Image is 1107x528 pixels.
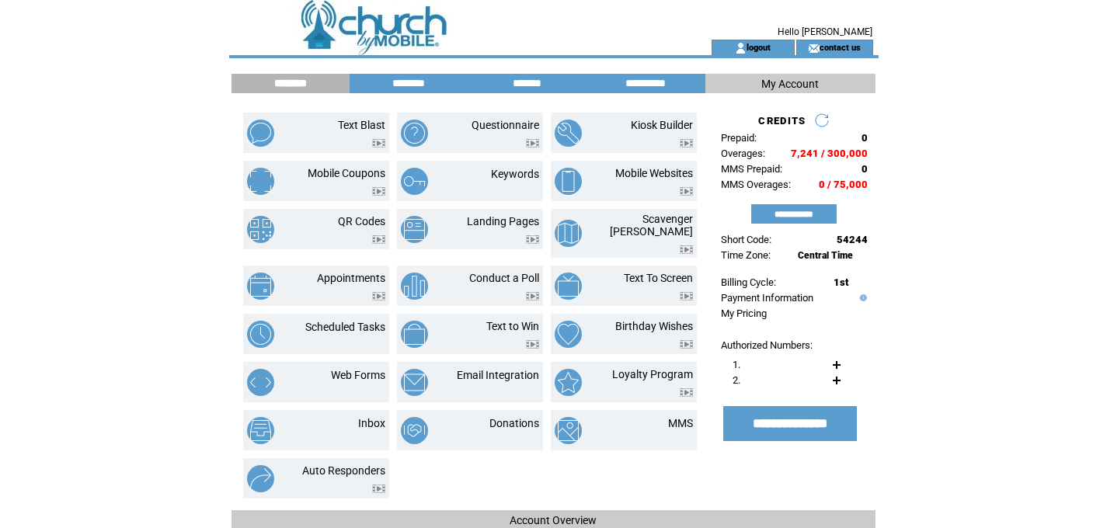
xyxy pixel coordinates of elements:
span: Authorized Numbers: [721,339,813,351]
img: kiosk-builder.png [555,120,582,147]
img: qr-codes.png [247,216,274,243]
img: text-to-screen.png [555,273,582,300]
a: Text Blast [338,119,385,131]
span: Billing Cycle: [721,276,776,288]
img: scavenger-hunt.png [555,220,582,247]
a: Appointments [317,272,385,284]
span: 54244 [837,234,868,245]
img: video.png [372,485,385,493]
span: Central Time [798,250,853,261]
img: mms.png [555,417,582,444]
img: web-forms.png [247,369,274,396]
span: 7,241 / 300,000 [791,148,868,159]
span: CREDITS [758,115,806,127]
img: text-blast.png [247,120,274,147]
span: MMS Overages: [721,179,791,190]
img: loyalty-program.png [555,369,582,396]
img: video.png [680,245,693,254]
span: Overages: [721,148,765,159]
span: 0 [862,163,868,175]
img: keywords.png [401,168,428,195]
img: email-integration.png [401,369,428,396]
span: 1st [834,276,848,288]
img: account_icon.gif [735,42,747,54]
a: Mobile Coupons [308,167,385,179]
img: scheduled-tasks.png [247,321,274,348]
a: Email Integration [457,369,539,381]
a: Donations [489,417,539,429]
a: Loyalty Program [612,368,693,380]
img: text-to-win.png [401,321,428,348]
a: Auto Responders [302,464,385,477]
img: video.png [680,388,693,397]
img: landing-pages.png [401,216,428,243]
a: logout [747,42,771,52]
img: contact_us_icon.gif [808,42,820,54]
a: Keywords [491,168,539,180]
a: QR Codes [338,215,385,228]
a: Kiosk Builder [631,119,693,131]
img: video.png [680,340,693,349]
a: Conduct a Poll [469,272,539,284]
img: questionnaire.png [401,120,428,147]
span: 1. [733,359,740,370]
a: Scheduled Tasks [305,321,385,333]
span: Time Zone: [721,249,771,261]
img: video.png [526,340,539,349]
span: Hello [PERSON_NAME] [778,26,872,37]
span: 2. [733,374,740,386]
span: Account Overview [510,514,597,526]
img: mobile-websites.png [555,168,582,195]
span: Prepaid: [721,132,757,144]
img: video.png [526,139,539,148]
img: video.png [680,292,693,300]
img: birthday-wishes.png [555,321,582,348]
span: 0 / 75,000 [819,179,868,190]
a: Birthday Wishes [615,320,693,332]
span: My Account [761,78,819,90]
img: donations.png [401,417,428,444]
span: Short Code: [721,234,771,245]
img: mobile-coupons.png [247,168,274,195]
a: Questionnaire [472,119,539,131]
img: video.png [526,292,539,300]
a: MMS [668,417,693,429]
a: Inbox [358,417,385,429]
a: Web Forms [331,369,385,381]
a: My Pricing [721,307,767,319]
img: inbox.png [247,417,274,444]
a: Scavenger [PERSON_NAME] [610,213,693,238]
img: video.png [372,292,385,300]
span: 0 [862,132,868,144]
img: video.png [372,139,385,148]
a: Text To Screen [624,272,693,284]
img: help.gif [856,294,867,301]
span: MMS Prepaid: [721,163,782,175]
img: video.png [680,187,693,196]
img: auto-responders.png [247,465,274,492]
img: video.png [526,235,539,244]
a: Landing Pages [467,215,539,228]
a: Payment Information [721,292,813,304]
a: contact us [820,42,861,52]
img: video.png [372,235,385,244]
a: Text to Win [486,320,539,332]
img: appointments.png [247,273,274,300]
img: video.png [372,187,385,196]
a: Mobile Websites [615,167,693,179]
img: video.png [680,139,693,148]
img: conduct-a-poll.png [401,273,428,300]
